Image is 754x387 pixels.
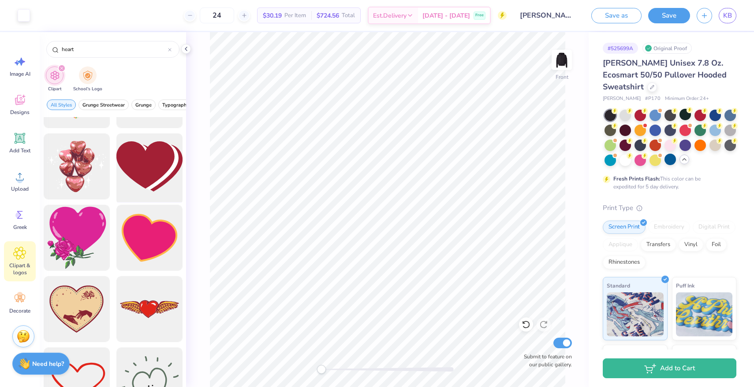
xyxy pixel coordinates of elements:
[676,349,728,358] span: Metallic & Glitter Ink
[603,358,736,378] button: Add to Cart
[676,292,733,336] img: Puff Ink
[48,86,62,92] span: Clipart
[519,353,572,369] label: Submit to feature on our public gallery.
[83,70,93,81] img: School's Logo Image
[47,100,76,110] button: filter button
[9,147,30,154] span: Add Text
[5,262,34,276] span: Clipart & logos
[475,12,484,18] span: Free
[342,11,355,20] span: Total
[603,43,638,54] div: # 525699A
[723,11,732,21] span: KB
[693,221,735,234] div: Digital Print
[61,45,168,54] input: Try "Stars"
[13,224,27,231] span: Greek
[642,43,692,54] div: Original Proof
[10,109,30,116] span: Designs
[46,66,63,92] button: filter button
[706,238,727,251] div: Foil
[162,102,189,108] span: Typography
[131,100,156,110] button: filter button
[603,58,727,92] span: [PERSON_NAME] Unisex 7.8 Oz. Ecosmart 50/50 Pullover Hooded Sweatshirt
[591,8,642,23] button: Save as
[78,100,129,110] button: filter button
[11,185,29,192] span: Upload
[73,66,102,92] button: filter button
[613,175,660,182] strong: Fresh Prints Flash:
[603,238,638,251] div: Applique
[373,11,407,20] span: Est. Delivery
[51,102,72,108] span: All Styles
[556,73,568,81] div: Front
[641,238,676,251] div: Transfers
[607,349,628,358] span: Neon Ink
[513,7,578,24] input: Untitled Design
[317,365,326,374] div: Accessibility label
[317,11,339,20] span: $724.56
[603,95,641,103] span: [PERSON_NAME]
[603,203,736,213] div: Print Type
[613,175,722,191] div: This color can be expedited for 5 day delivery.
[607,281,630,290] span: Standard
[648,221,690,234] div: Embroidery
[719,8,736,23] a: KB
[50,70,60,81] img: Clipart Image
[648,8,690,23] button: Save
[158,100,193,110] button: filter button
[10,70,30,77] span: Image AI
[200,7,234,23] input: – –
[679,238,703,251] div: Vinyl
[607,292,664,336] img: Standard
[284,11,306,20] span: Per Item
[82,102,125,108] span: Grunge Streetwear
[553,51,571,69] img: Front
[422,11,470,20] span: [DATE] - [DATE]
[665,95,709,103] span: Minimum Order: 24 +
[73,86,102,92] span: School's Logo
[46,66,63,92] div: filter for Clipart
[135,102,152,108] span: Grunge
[645,95,661,103] span: # P170
[603,256,646,269] div: Rhinestones
[263,11,282,20] span: $30.19
[9,307,30,314] span: Decorate
[73,66,102,92] div: filter for School's Logo
[676,281,694,290] span: Puff Ink
[603,221,646,234] div: Screen Print
[32,360,64,368] strong: Need help?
